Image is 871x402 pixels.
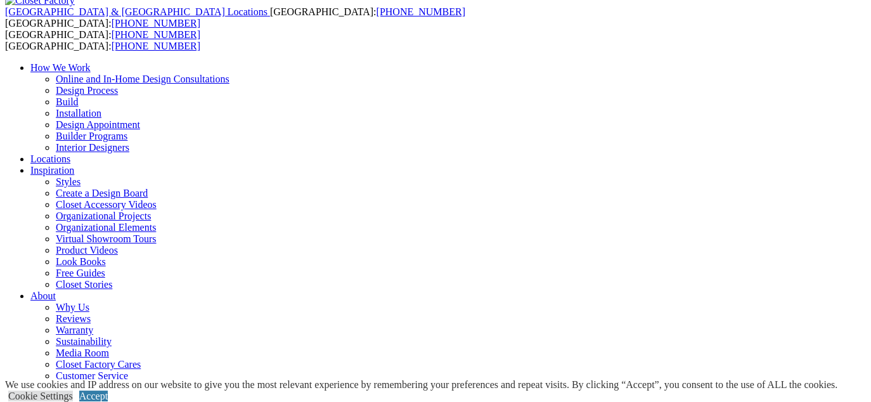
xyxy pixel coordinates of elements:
[30,153,70,164] a: Locations
[56,142,129,153] a: Interior Designers
[5,29,200,51] span: [GEOGRAPHIC_DATA]: [GEOGRAPHIC_DATA]:
[56,119,140,130] a: Design Appointment
[56,336,112,347] a: Sustainability
[56,188,148,198] a: Create a Design Board
[30,165,74,176] a: Inspiration
[5,6,268,17] span: [GEOGRAPHIC_DATA] & [GEOGRAPHIC_DATA] Locations
[56,256,106,267] a: Look Books
[376,6,465,17] a: [PHONE_NUMBER]
[56,108,101,119] a: Installation
[56,302,89,313] a: Why Us
[5,379,837,391] div: We use cookies and IP address on our website to give you the most relevant experience by remember...
[112,41,200,51] a: [PHONE_NUMBER]
[56,222,156,233] a: Organizational Elements
[112,18,200,29] a: [PHONE_NUMBER]
[56,74,229,84] a: Online and In-Home Design Consultations
[30,62,91,73] a: How We Work
[79,391,108,401] a: Accept
[56,268,105,278] a: Free Guides
[56,85,118,96] a: Design Process
[56,245,118,256] a: Product Videos
[56,370,128,381] a: Customer Service
[56,359,141,370] a: Closet Factory Cares
[56,313,91,324] a: Reviews
[56,131,127,141] a: Builder Programs
[56,347,109,358] a: Media Room
[56,176,81,187] a: Styles
[56,279,112,290] a: Closet Stories
[56,325,93,335] a: Warranty
[8,391,73,401] a: Cookie Settings
[112,29,200,40] a: [PHONE_NUMBER]
[30,290,56,301] a: About
[56,96,79,107] a: Build
[56,233,157,244] a: Virtual Showroom Tours
[5,6,270,17] a: [GEOGRAPHIC_DATA] & [GEOGRAPHIC_DATA] Locations
[56,211,151,221] a: Organizational Projects
[5,6,465,29] span: [GEOGRAPHIC_DATA]: [GEOGRAPHIC_DATA]:
[56,199,157,210] a: Closet Accessory Videos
